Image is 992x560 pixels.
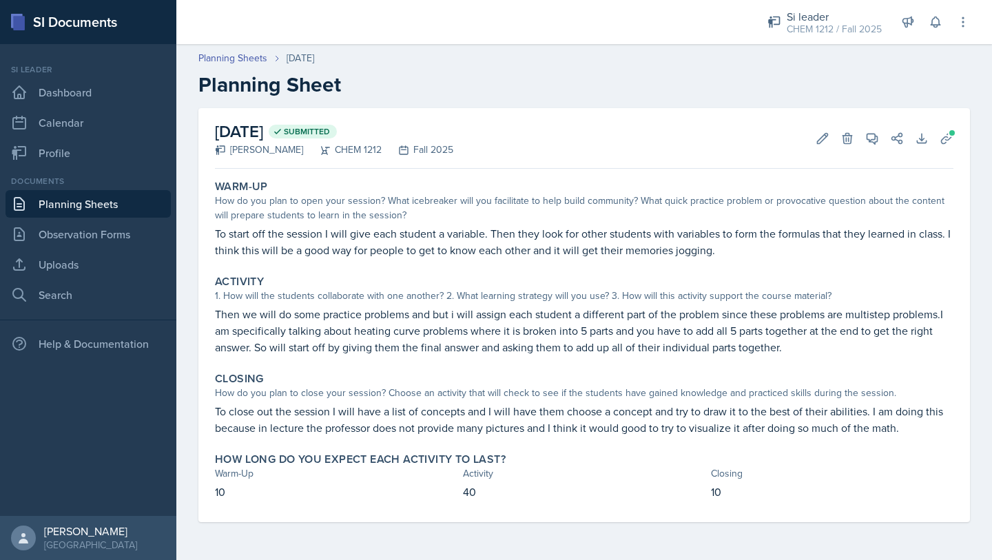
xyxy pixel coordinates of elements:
p: Then we will do some practice problems and but i will assign each student a different part of the... [215,306,953,355]
a: Dashboard [6,79,171,106]
a: Profile [6,139,171,167]
a: Calendar [6,109,171,136]
div: How do you plan to close your session? Choose an activity that will check to see if the students ... [215,386,953,400]
div: [PERSON_NAME] [215,143,303,157]
span: Submitted [284,126,330,137]
a: Search [6,281,171,309]
p: 40 [463,484,705,500]
a: Observation Forms [6,220,171,248]
div: 1. How will the students collaborate with one another? 2. What learning strategy will you use? 3.... [215,289,953,303]
div: CHEM 1212 [303,143,382,157]
div: Help & Documentation [6,330,171,357]
div: CHEM 1212 / Fall 2025 [787,22,882,37]
a: Planning Sheets [198,51,267,65]
div: Warm-Up [215,466,457,481]
div: Activity [463,466,705,481]
p: To close out the session I will have a list of concepts and I will have them choose a concept and... [215,403,953,436]
a: Uploads [6,251,171,278]
div: Closing [711,466,953,481]
div: Si leader [6,63,171,76]
p: To start off the session I will give each student a variable. Then they look for other students w... [215,225,953,258]
a: Planning Sheets [6,190,171,218]
p: 10 [215,484,457,500]
label: Closing [215,372,264,386]
div: [DATE] [287,51,314,65]
h2: [DATE] [215,119,453,144]
div: Fall 2025 [382,143,453,157]
div: [GEOGRAPHIC_DATA] [44,538,137,552]
p: 10 [711,484,953,500]
div: Si leader [787,8,882,25]
label: Activity [215,275,264,289]
div: Documents [6,175,171,187]
h2: Planning Sheet [198,72,970,97]
div: How do you plan to open your session? What icebreaker will you facilitate to help build community... [215,194,953,222]
label: Warm-Up [215,180,268,194]
div: [PERSON_NAME] [44,524,137,538]
label: How long do you expect each activity to last? [215,453,506,466]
